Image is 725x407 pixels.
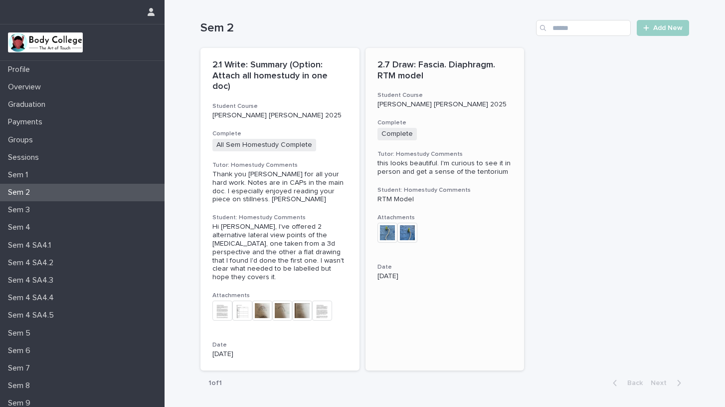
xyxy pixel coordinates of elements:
p: Sem 5 [4,329,38,338]
p: [PERSON_NAME] [PERSON_NAME] 2025 [377,100,513,109]
span: All Sem Homestudy Complete [212,139,316,151]
h3: Date [212,341,348,349]
p: Graduation [4,100,53,109]
div: RTM Model [377,195,513,204]
img: xvtzy2PTuGgGH0xbwGb2 [8,32,83,52]
span: Back [621,380,643,387]
p: Sem 4 SA4.2 [4,258,61,268]
div: Hi [PERSON_NAME], I've offered 2 alternative lateral view points of the [MEDICAL_DATA], one taken... [212,223,348,282]
h3: Student: Homestudy Comments [377,186,513,194]
p: Sem 4 SA4.4 [4,293,62,303]
p: Sem 6 [4,346,38,356]
p: 2.7 Draw: Fascia. Diaphragm. RTM model [377,60,513,81]
button: Back [605,379,647,388]
h3: Student Course [377,91,513,99]
h3: Tutor: Homestudy Comments [212,161,348,169]
p: Sem 4 [4,223,38,232]
span: Next [651,380,673,387]
p: Sem 1 [4,170,36,180]
h3: Attachments [377,214,513,222]
p: Sem 2 [4,188,38,197]
p: Profile [4,65,38,74]
p: [DATE] [377,272,513,281]
input: Search [536,20,631,36]
a: 2.7 Draw: Fascia. Diaphragm. RTM modelStudent Course[PERSON_NAME] [PERSON_NAME] 2025CompleteCompl... [365,48,525,371]
h3: Complete [377,119,513,127]
p: Overview [4,82,49,92]
p: Payments [4,117,50,127]
h3: Attachments [212,292,348,300]
div: Thank you [PERSON_NAME] for all your hard work. Notes are in CAPs in the main doc. I especially e... [212,170,348,204]
h3: Student Course [212,102,348,110]
p: [PERSON_NAME] [PERSON_NAME] 2025 [212,111,348,120]
p: Sem 4 SA4.5 [4,311,62,320]
h3: Student: Homestudy Comments [212,214,348,222]
p: [DATE] [212,350,348,359]
div: this looks beautiful. I'm curious to see it in person and get a sense of the tentorium [377,159,513,176]
h3: Complete [212,130,348,138]
p: 2.1 Write: Summary (Option: Attach all homestudy in one doc) [212,60,348,92]
h3: Date [377,263,513,271]
h3: Tutor: Homestudy Comments [377,150,513,158]
button: Next [647,379,689,388]
p: Sem 4 SA4.3 [4,276,61,285]
span: Complete [377,128,417,140]
p: Sem 3 [4,205,38,215]
a: 2.1 Write: Summary (Option: Attach all homestudy in one doc)Student Course[PERSON_NAME] [PERSON_N... [200,48,360,371]
p: Sem 8 [4,381,38,391]
a: Add New [637,20,689,36]
p: Sessions [4,153,47,162]
h1: Sem 2 [200,21,532,35]
p: Groups [4,135,41,145]
span: Add New [653,24,683,31]
p: 1 of 1 [200,371,230,396]
p: Sem 7 [4,364,38,373]
p: Sem 4 SA4.1 [4,241,59,250]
